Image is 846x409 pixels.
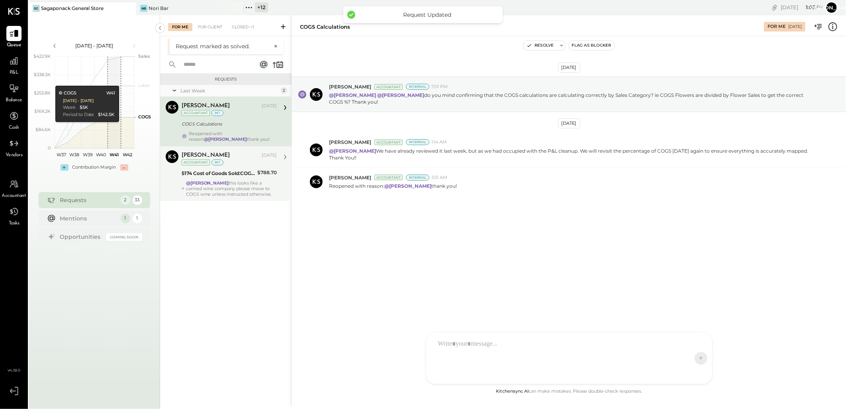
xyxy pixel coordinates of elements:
[186,180,229,186] strong: @[PERSON_NAME]
[69,152,79,157] text: W38
[48,145,51,151] text: 0
[250,24,254,30] span: +1
[384,183,431,189] strong: @[PERSON_NAME]
[106,90,115,96] div: W41
[523,41,557,50] button: Resolve
[63,104,75,111] div: Week
[569,41,615,50] button: Flag as Blocker
[6,97,22,104] span: Balance
[0,204,27,227] a: Tasks
[211,159,223,165] div: int
[82,152,92,157] text: W39
[431,84,448,90] span: 7:01 PM
[176,42,270,50] div: Request marked as solved.
[182,169,255,177] div: 5174 Cost of Goods Sold:COGS, Retail & Market:COGS, Household Supplies & Homewares
[329,147,814,161] p: We have already reviewed it last week, but as we had occupied with the P&L cleanup. We will revis...
[558,63,580,73] div: [DATE]
[329,139,371,146] span: [PERSON_NAME]
[431,175,447,181] span: 3:31 AM
[138,114,151,120] text: COGS
[374,175,403,180] div: Accountant
[788,24,802,29] div: [DATE]
[133,195,142,205] div: 33
[59,90,76,96] div: COGS
[164,77,288,82] div: Requests
[374,84,403,90] div: Accountant
[56,152,66,157] text: W37
[825,1,838,14] button: [PERSON_NAME]
[0,53,27,77] a: P&L
[180,87,279,94] div: Last Week
[255,2,268,12] div: + 12
[300,23,350,31] div: COGS Calculations
[120,164,128,171] div: -
[194,23,226,31] div: For Client
[33,53,51,59] text: $422.9K
[377,92,424,98] strong: @[PERSON_NAME]
[329,92,376,98] strong: @[PERSON_NAME]
[0,81,27,104] a: Balance
[0,177,27,200] a: Accountant
[182,120,274,128] div: COGS Calculations
[121,195,130,205] div: 2
[329,183,457,189] p: Reopened with reason: thank you!
[204,136,247,142] strong: @[PERSON_NAME]
[182,159,210,165] div: Accountant
[406,139,429,145] div: Internal
[10,69,19,77] span: P&L
[63,98,94,104] div: [DATE] - [DATE]
[781,4,823,11] div: [DATE]
[133,214,142,223] div: 1
[110,152,119,157] text: W41
[61,42,128,49] div: [DATE] - [DATE]
[182,102,230,110] div: [PERSON_NAME]
[6,152,23,159] span: Vendors
[374,140,403,145] div: Accountant
[768,24,785,30] div: For Me
[140,5,147,12] div: NB
[182,151,230,159] div: [PERSON_NAME]
[34,72,51,77] text: $338.3K
[9,124,19,132] span: Cash
[41,5,104,12] div: Sagaponack General Store
[406,175,429,181] div: Internal
[262,103,277,109] div: [DATE]
[186,180,277,197] div: this looks like a canned wine company please move to COGS wine unless instructed otherwise.
[63,112,94,118] div: Period to Date
[329,92,814,105] p: do you mind confirming that the COGS calculations are calculating correctly by Sales Category? ie...
[558,118,580,128] div: [DATE]
[106,233,142,241] div: Coming Soon
[2,193,26,200] span: Accountant
[0,26,27,49] a: Queue
[406,84,429,90] div: Internal
[34,90,51,96] text: $253.8K
[9,220,20,227] span: Tasks
[121,214,130,223] div: 1
[329,148,376,154] strong: @[PERSON_NAME]
[123,152,132,157] text: W42
[771,3,779,12] div: copy link
[189,131,277,142] div: Reopened with reason: thank you!
[138,53,150,59] text: Sales
[182,110,210,116] div: Accountant
[0,136,27,159] a: Vendors
[329,83,371,90] span: [PERSON_NAME]
[60,196,117,204] div: Requests
[270,43,278,50] button: ×
[149,5,168,12] div: Nori Bar
[431,139,447,146] span: 1:14 AM
[281,87,287,94] div: 2
[60,233,102,241] div: Opportunities
[0,108,27,132] a: Cash
[72,164,116,171] div: Contribution Margin
[138,83,150,88] text: Labor
[262,152,277,159] div: [DATE]
[257,169,277,177] div: $788.70
[79,104,88,111] div: $5K
[34,108,51,114] text: $169.2K
[211,110,223,116] div: int
[359,11,495,18] div: Request Updated
[228,23,258,31] div: Closed
[60,214,117,222] div: Mentions
[33,5,40,12] div: SG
